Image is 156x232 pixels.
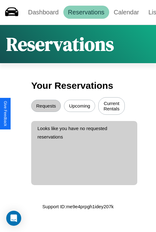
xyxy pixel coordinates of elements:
div: Open Intercom Messenger [6,211,21,226]
div: Give Feedback [3,101,7,126]
button: Current Rentals [98,97,125,115]
p: Looks like you have no requested reservations [37,124,131,141]
h1: Reservations [6,31,114,57]
h3: Your Reservations [31,77,125,94]
a: Dashboard [23,6,63,19]
button: Requests [31,100,61,112]
button: Upcoming [64,100,95,112]
a: Calendar [109,6,144,19]
a: Reservations [63,6,109,19]
p: Support ID: me9e4prpgh1idey207k [42,202,114,211]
